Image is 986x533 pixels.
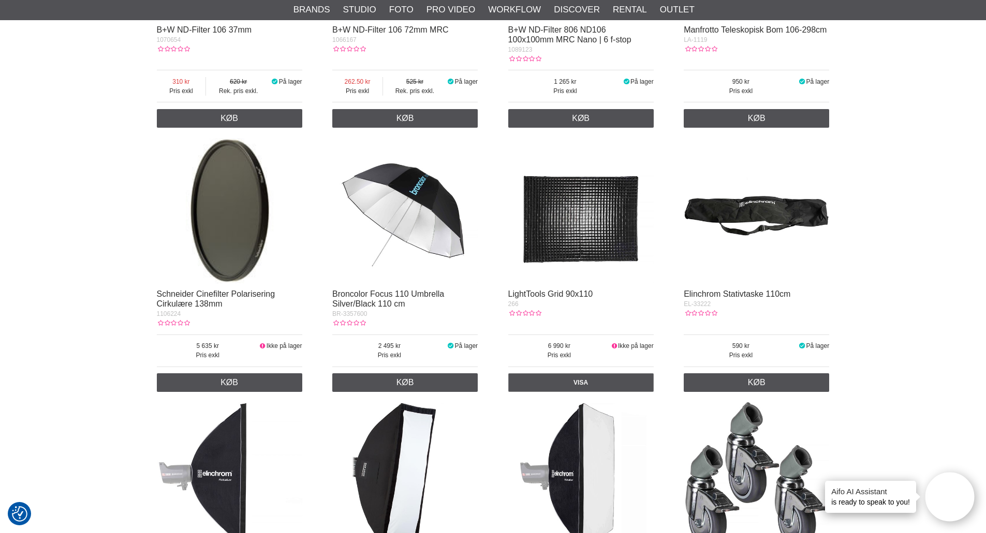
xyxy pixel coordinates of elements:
div: Kundebedømmelse: 0 [508,309,541,318]
span: På lager [454,78,478,85]
a: Brands [293,3,330,17]
a: Foto [389,3,414,17]
span: Ikke på lager [618,342,654,349]
span: På lager [454,342,478,349]
a: Køb [508,109,654,128]
span: Pris exkl [332,351,447,360]
span: EL-33222 [684,300,711,308]
span: 1070654 [157,36,181,43]
i: På lager [798,342,806,349]
div: Kundebedømmelse: 0 [508,54,541,64]
i: På lager [271,78,279,85]
div: Kundebedømmelse: 0 [332,44,365,54]
span: På lager [806,78,829,85]
span: Pris exkl [332,86,382,96]
span: 6 990 [508,341,611,351]
div: is ready to speak to you! [825,481,916,513]
a: LightTools Grid 90x110 [508,290,593,298]
span: Pris exkl [684,351,798,360]
a: B+W ND-Filter 106 37mm [157,25,252,34]
span: Pris exkl [508,351,611,360]
a: B+W ND-Filter 106 72mm MRC [332,25,448,34]
span: 1106224 [157,310,181,317]
span: 1066167 [332,36,357,43]
a: Køb [157,373,302,392]
span: 262.50 [332,77,382,86]
div: Kundebedømmelse: 0 [157,318,190,328]
span: 590 [684,341,798,351]
span: 525 [383,77,446,86]
img: Elinchrom Stativtaske 110cm [684,138,829,283]
a: Visa [508,373,654,392]
a: Køb [332,109,478,128]
img: LightTools Grid 90x110 [508,138,654,283]
a: Rental [613,3,647,17]
button: Samtykkepræferencer [12,505,27,523]
i: På lager [798,78,806,85]
span: Pris exkl [684,86,798,96]
h4: Aifo AI Assistant [831,486,910,497]
img: Broncolor Focus 110 Umbrella Silver/Black 110 cm [332,138,478,283]
span: 1 265 [508,77,623,86]
span: Pris exkl [157,86,206,96]
a: Discover [554,3,600,17]
a: Pro Video [426,3,475,17]
span: BR-3357600 [332,310,367,317]
span: Rek. pris exkl. [383,86,446,96]
a: Studio [343,3,376,17]
span: LA-1119 [684,36,707,43]
span: 266 [508,300,519,308]
span: Pris exkl [508,86,623,96]
div: Kundebedømmelse: 0 [684,309,717,318]
span: 2 495 [332,341,447,351]
img: Revisit consent button [12,506,27,522]
a: Schneider Cinefilter Polarisering Cirkulære 138mm [157,290,275,308]
span: 950 [684,77,798,86]
i: På lager [447,78,455,85]
span: På lager [279,78,302,85]
i: Ikke på lager [259,342,267,349]
a: B+W ND-Filter 806 ND106 100x100mm MRC Nano | 6 f-stop [508,25,631,44]
a: Elinchrom Stativtaske 110cm [684,290,790,298]
a: Køb [684,109,829,128]
span: Pris exkl [157,351,259,360]
div: Kundebedømmelse: 0 [157,44,190,54]
a: Manfrotto Teleskopisk Bom 106-298cm [684,25,827,34]
i: På lager [622,78,630,85]
span: På lager [630,78,654,85]
a: Køb [332,373,478,392]
a: Køb [684,373,829,392]
a: Køb [157,109,302,128]
a: Broncolor Focus 110 Umbrella Silver/Black 110 cm [332,290,444,308]
span: På lager [806,342,829,349]
span: 1089123 [508,46,533,53]
img: Schneider Cinefilter Polarisering Cirkulære 138mm [157,138,302,283]
span: 310 [157,77,206,86]
a: Outlet [660,3,695,17]
div: Kundebedømmelse: 0 [684,44,717,54]
span: 620 [206,77,271,86]
span: 5 635 [157,341,259,351]
span: Ikke på lager [267,342,302,349]
i: På lager [447,342,455,349]
a: Workflow [488,3,541,17]
div: Kundebedømmelse: 0 [332,318,365,328]
span: Rek. pris exkl. [206,86,271,96]
i: Ikke på lager [610,342,618,349]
